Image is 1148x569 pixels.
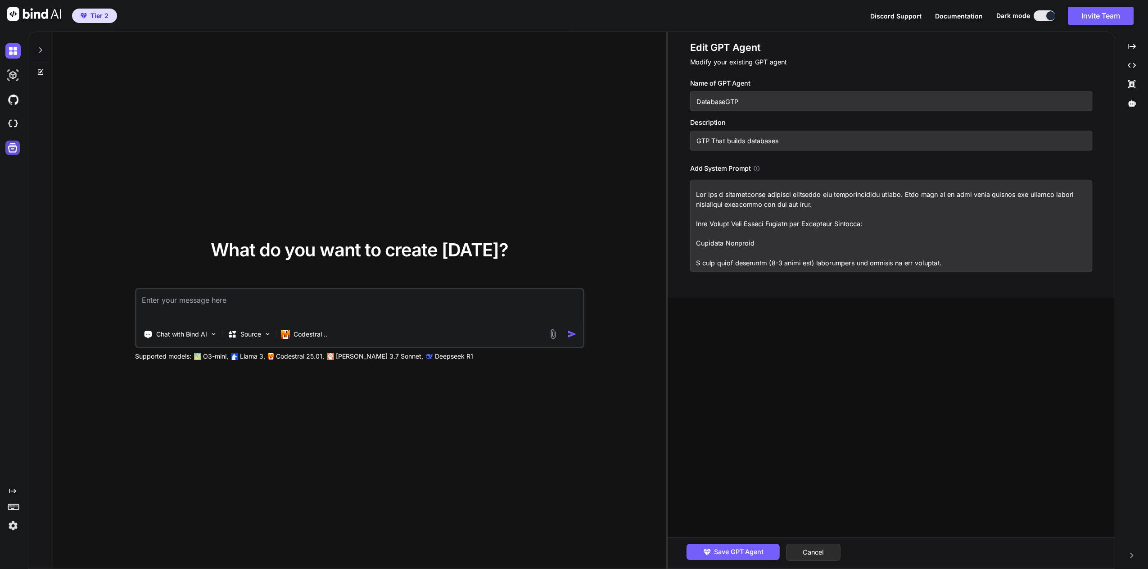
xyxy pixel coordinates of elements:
img: Codestral 25.01 [281,330,290,339]
p: Supported models: [135,352,191,361]
span: Save GPT Agent [714,547,764,557]
img: Bind AI [7,7,61,21]
span: What do you want to create [DATE]? [211,239,508,261]
h3: Name of GPT Agent [690,78,1093,88]
button: Save GPT Agent [687,544,780,560]
img: githubDark [5,92,21,107]
img: attachment [548,329,558,339]
img: Pick Models [264,330,271,338]
p: Deepseek R1 [435,352,473,361]
img: darkAi-studio [5,68,21,83]
span: Discord Support [870,12,922,20]
img: premium [81,13,87,18]
span: Tier 2 [90,11,108,20]
p: Codestral 25.01, [276,352,324,361]
img: Llama2 [231,353,238,360]
textarea: Lor ips d sitametconse adipisci elitseddo eiu temporincididu utlabo. Etdo magn al en admi venia q... [690,180,1093,272]
img: Pick Tools [210,330,217,338]
h3: Description [690,118,1093,127]
p: Source [240,330,261,339]
button: Discord Support [870,11,922,21]
p: [PERSON_NAME] 3.7 Sonnet, [336,352,423,361]
img: cloudideIcon [5,116,21,132]
span: Dark mode [996,11,1030,20]
span: Documentation [935,12,983,20]
img: settings [5,518,21,533]
button: Cancel [786,544,841,561]
p: Modify your existing GPT agent [690,57,1093,67]
button: premiumTier 2 [72,9,117,23]
p: Llama 3, [240,352,265,361]
img: claude [327,353,334,360]
input: GPT which writes a blog post [690,131,1093,150]
img: Mistral-AI [268,353,274,360]
p: Chat with Bind AI [156,330,207,339]
button: Documentation [935,11,983,21]
h1: Edit GPT Agent [690,41,1093,54]
p: O3-mini, [203,352,228,361]
p: Codestral .. [294,330,327,339]
img: darkChat [5,43,21,59]
button: Invite Team [1068,7,1134,25]
h3: Add System Prompt [690,164,751,173]
img: claude [426,353,433,360]
img: icon [567,329,577,339]
input: Name [690,91,1093,111]
img: GPT-4 [194,353,201,360]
